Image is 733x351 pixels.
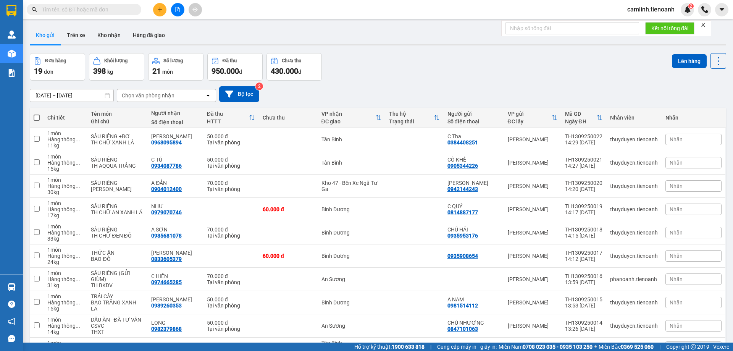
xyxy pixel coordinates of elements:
[447,163,478,169] div: 0905344226
[565,186,602,192] div: 14:20 [DATE]
[447,326,478,332] div: 0847101063
[447,233,478,239] div: 0935953176
[47,189,83,195] div: 30 kg
[207,273,255,279] div: 70.000 đ
[151,320,199,326] div: LONG
[91,270,144,282] div: SẦU RIÊNG (GỬI GIÙM)
[684,6,691,13] img: icon-new-feature
[447,157,500,163] div: CÔ KHỂ
[89,53,144,81] button: Khối lượng398kg
[107,69,113,75] span: kg
[91,250,144,256] div: THỨC ĂN
[162,69,173,75] span: món
[239,69,242,75] span: đ
[565,203,602,209] div: TH1309250019
[91,299,144,312] div: BAO TRẮNG XANH LÁ
[447,139,478,146] div: 0384408251
[91,203,144,209] div: SẦU RIÊNG
[508,253,557,259] div: [PERSON_NAME]
[47,230,83,236] div: Hàng thông thường
[447,302,478,309] div: 0981514112
[670,183,683,189] span: Nhãn
[30,53,85,81] button: Đơn hàng19đơn
[91,329,144,335] div: THXT
[76,323,80,329] span: ...
[263,253,313,259] div: 60.000 đ
[91,282,144,288] div: TH BKDV
[151,180,199,186] div: A ĐẢN
[689,3,692,9] span: 2
[47,247,83,253] div: 1 món
[354,343,425,351] span: Hỗ trợ kỹ thuật:
[565,233,602,239] div: 14:15 [DATE]
[447,186,478,192] div: 0942144243
[672,54,707,68] button: Lên hàng
[385,108,444,128] th: Toggle SortBy
[47,306,83,312] div: 15 kg
[321,160,381,166] div: Tân Bình
[8,50,16,58] img: warehouse-icon
[91,157,144,163] div: SẦU RIÊNG
[659,343,660,351] span: |
[207,302,255,309] div: Tại văn phòng
[263,206,313,212] div: 60.000 đ
[47,223,83,230] div: 1 món
[61,26,91,44] button: Trên xe
[508,111,551,117] div: VP gửi
[565,157,602,163] div: TH1309250021
[447,296,500,302] div: A NAM
[392,344,425,350] strong: 1900 633 818
[610,183,658,189] div: thuyduyen.tienoanh
[91,180,144,186] div: SẦU RIÊNG
[47,270,83,276] div: 1 món
[207,157,255,163] div: 50.000 đ
[651,24,688,32] span: Kết nối tổng đài
[508,276,557,282] div: [PERSON_NAME]
[499,343,593,351] span: Miền Nam
[151,203,199,209] div: NHƯ
[207,53,263,81] button: Đã thu950.000đ
[91,163,144,169] div: TH AQQUA TRẮNG
[47,236,83,242] div: 33 kg
[76,183,80,189] span: ...
[565,273,602,279] div: TH1309250016
[321,340,381,346] div: Tân Bình
[91,26,127,44] button: Kho nhận
[207,139,255,146] div: Tại văn phòng
[207,133,255,139] div: 50.000 đ
[389,118,434,125] div: Trạng thái
[151,250,199,256] div: JIN
[151,119,199,125] div: Số điện thoại
[189,3,202,16] button: aim
[32,7,37,12] span: search
[76,136,80,142] span: ...
[447,226,500,233] div: CHÚ HẢI
[670,323,683,329] span: Nhãn
[610,323,658,329] div: thuyduyen.tienoanh
[508,299,557,306] div: [PERSON_NAME]
[212,66,239,76] span: 950.000
[715,3,728,16] button: caret-down
[91,256,144,262] div: BAO ĐỎ
[175,7,180,12] span: file-add
[47,183,83,189] div: Hàng thông thường
[207,320,255,326] div: 50.000 đ
[298,69,301,75] span: đ
[47,253,83,259] div: Hàng thông thường
[8,69,16,77] img: solution-icon
[151,296,199,302] div: C XUÂN
[447,209,478,215] div: 0814887177
[45,58,66,63] div: Đơn hàng
[447,320,500,326] div: CHÚ NHƯƠNG
[47,323,83,329] div: Hàng thông thường
[610,276,658,282] div: phanoanh.tienoanh
[321,230,381,236] div: Bình Dương
[321,323,381,329] div: An Sương
[151,139,182,146] div: 0968095894
[91,233,144,239] div: TH CHỮ ĐEN ĐỎ
[91,118,144,125] div: Ghi chú
[621,5,681,14] span: camlinh.tienoanh
[610,206,658,212] div: thuyduyen.tienoanh
[205,92,211,99] svg: open
[76,276,80,282] span: ...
